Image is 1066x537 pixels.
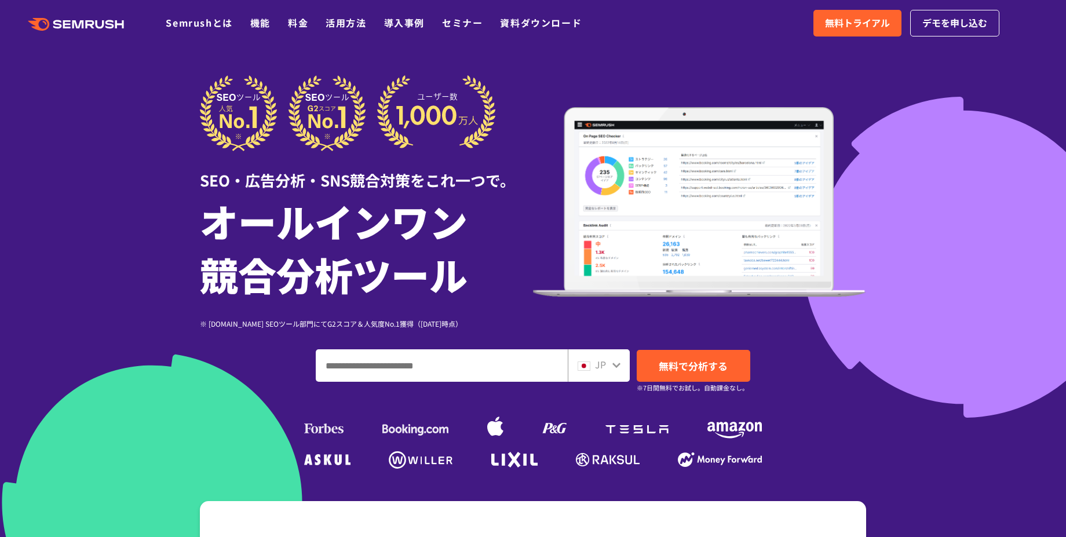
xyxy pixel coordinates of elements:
[384,16,425,30] a: 導入事例
[326,16,366,30] a: 活用方法
[200,151,533,191] div: SEO・広告分析・SNS競合対策をこれ一つで。
[659,359,728,373] span: 無料で分析する
[922,16,987,31] span: デモを申し込む
[500,16,582,30] a: 資料ダウンロード
[442,16,483,30] a: セミナー
[250,16,271,30] a: 機能
[825,16,890,31] span: 無料トライアル
[637,350,750,382] a: 無料で分析する
[910,10,999,36] a: デモを申し込む
[637,382,749,393] small: ※7日間無料でお試し。自動課金なし。
[595,357,606,371] span: JP
[200,318,533,329] div: ※ [DOMAIN_NAME] SEOツール部門にてG2スコア＆人気度No.1獲得（[DATE]時点）
[166,16,232,30] a: Semrushとは
[813,10,901,36] a: 無料トライアル
[200,194,533,301] h1: オールインワン 競合分析ツール
[316,350,567,381] input: ドメイン、キーワードまたはURLを入力してください
[288,16,308,30] a: 料金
